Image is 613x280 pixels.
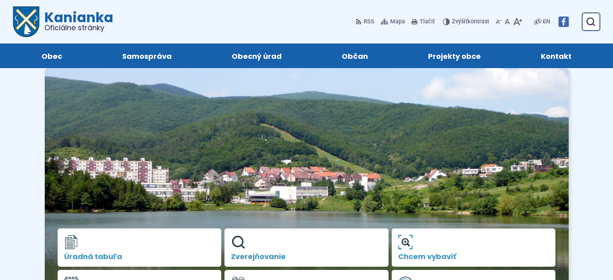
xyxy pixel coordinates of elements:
span: Oficiálne stránky [44,24,113,31]
span: Chcem vybaviť [398,253,549,261]
span: Občan [342,44,368,68]
a: EN [541,17,552,27]
a: Chcem vybaviť [392,228,556,267]
a: Mapa [379,13,407,30]
a: Zverejňovanie [224,228,389,267]
span: Projekty obce [428,44,481,68]
span: Úradná tabuľa [64,253,215,261]
a: Logo Kanianka, prejsť na domovskú stránku. [13,6,113,37]
span: Kontakt [541,44,571,68]
span: kontrast [452,19,489,25]
span: Zvýšiť [452,18,468,25]
a: Kontakt [519,44,594,68]
span: EN [543,17,550,27]
a: Projekty obce [406,44,503,68]
img: Prejsť na domovskú stránku [13,6,39,37]
a: Úradná tabuľa [58,228,222,267]
a: Občan [320,44,390,68]
button: Zmenšiť veľkosť písma [494,13,503,30]
a: Obec [19,44,84,68]
a: RSS [355,13,376,30]
span: RSS [364,17,374,27]
span: Obec [42,44,62,68]
button: Tlačiť [410,13,436,30]
button: Zväčšiť veľkosť písma [511,13,524,30]
span: Mapa [390,17,405,27]
span: Obecný úrad [232,44,282,68]
span: Tlačiť [420,19,435,25]
h1: Kanianka [39,10,113,31]
span: Zverejňovanie [231,253,382,261]
a: Samospráva [100,44,193,68]
button: Zvýšiťkontrast [443,13,491,30]
span: Samospráva [122,44,172,68]
img: Prejsť na Facebook stránku [558,17,569,27]
button: Nastaviť pôvodnú veľkosť písma [503,13,511,30]
a: Obecný úrad [210,44,303,68]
